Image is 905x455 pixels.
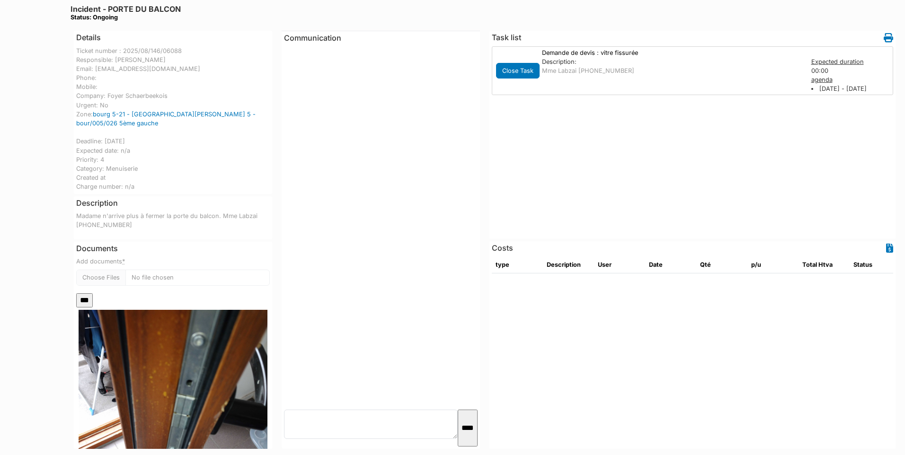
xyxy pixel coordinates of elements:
[76,211,270,229] p: Madame n'arrive plus à fermer la porte du balcon. Mme Labzai [PHONE_NUMBER]
[747,256,799,273] th: p/u
[850,256,901,273] th: Status
[76,33,101,42] h6: Details
[76,199,118,208] h6: Description
[543,256,594,273] th: Description
[807,57,896,94] div: 00:00
[594,256,645,273] th: User
[492,256,543,273] th: type
[884,33,893,43] i: Work order
[76,46,270,192] div: Ticket number : 2025/08/146/06088 Responsible: [PERSON_NAME] Email: [EMAIL_ADDRESS][DOMAIN_NAME] ...
[496,65,540,75] a: Close Task
[645,256,696,273] th: Date
[811,57,892,66] div: Expected duration
[818,261,833,268] span: translation missing: en.HTVA
[71,14,181,21] div: Status: Ongoing
[492,33,521,42] h6: Task list
[542,66,802,75] p: Mme Labzai [PHONE_NUMBER]
[284,33,341,43] span: translation missing: en.communication.communication
[122,258,125,265] abbr: required
[811,75,892,84] div: agenda
[802,261,817,268] span: translation missing: en.total
[76,111,256,127] a: bourg 5-21 - [GEOGRAPHIC_DATA][PERSON_NAME] 5 - bour/005/026 5ème gauche
[492,244,513,253] h6: Costs
[696,256,747,273] th: Qté
[71,5,181,21] h6: Incident - PORTE DU BALCON
[76,244,270,253] h6: Documents
[542,57,802,66] div: Description:
[502,67,533,74] span: translation missing: en.todo.action.close_task
[537,48,807,57] div: Demande de devis : vitre fissurée
[811,84,892,93] li: [DATE] - [DATE]
[76,257,125,266] label: Add documents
